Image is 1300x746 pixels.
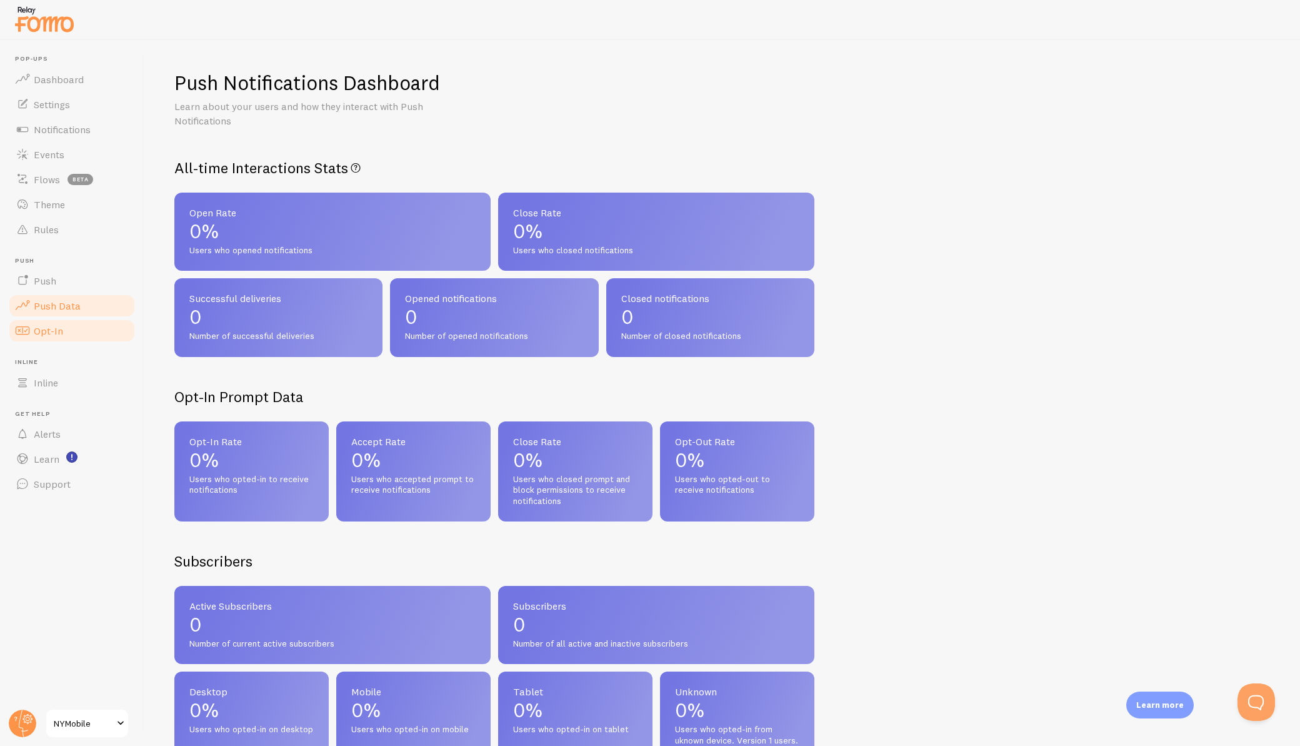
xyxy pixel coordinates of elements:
[351,474,476,496] span: Users who accepted prompt to receive notifications
[1136,699,1184,711] p: Learn more
[7,217,136,242] a: Rules
[513,208,799,218] span: Close Rate
[174,387,814,406] h2: Opt-In Prompt Data
[189,474,314,496] span: Users who opted-in to receive notifications
[621,293,799,303] span: Closed notifications
[189,331,367,342] span: Number of successful deliveries
[189,436,314,446] span: Opt-In Rate
[675,436,799,446] span: Opt-Out Rate
[351,700,476,720] p: 0%
[675,700,799,720] p: 0%
[34,300,81,312] span: Push Data
[351,687,476,697] span: Mobile
[189,724,314,735] span: Users who opted-in on desktop
[405,331,583,342] span: Number of opened notifications
[189,700,314,720] p: 0%
[15,55,136,63] span: Pop-ups
[34,123,91,136] span: Notifications
[7,471,136,496] a: Support
[7,421,136,446] a: Alerts
[34,73,84,86] span: Dashboard
[189,208,476,218] span: Open Rate
[174,552,252,571] h2: Subscribers
[45,708,129,738] a: NYMobile
[7,446,136,471] a: Learn
[675,474,799,496] span: Users who opted-out to receive notifications
[54,716,113,731] span: NYMobile
[189,615,476,635] p: 0
[675,724,799,746] span: Users who opted-in from uknown device. Version 1 users.
[7,318,136,343] a: Opt-In
[405,307,583,327] p: 0
[189,687,314,697] span: Desktop
[15,358,136,366] span: Inline
[7,167,136,192] a: Flows beta
[513,638,799,650] span: Number of all active and inactive subscribers
[174,158,814,178] h2: All-time Interactions Stats
[405,293,583,303] span: Opened notifications
[15,257,136,265] span: Push
[7,370,136,395] a: Inline
[513,221,799,241] p: 0%
[189,450,314,470] p: 0%
[34,173,60,186] span: Flows
[513,601,799,611] span: Subscribers
[66,451,77,463] svg: <p>Watch New Feature Tutorials!</p>
[351,450,476,470] p: 0%
[189,601,476,611] span: Active Subscribers
[7,293,136,318] a: Push Data
[189,638,476,650] span: Number of current active subscribers
[189,245,476,256] span: Users who opened notifications
[34,98,70,111] span: Settings
[513,436,637,446] span: Close Rate
[174,99,474,128] p: Learn about your users and how they interact with Push Notifications
[34,478,71,490] span: Support
[513,687,637,697] span: Tablet
[675,450,799,470] p: 0%
[1126,692,1194,718] div: Learn more
[34,148,64,161] span: Events
[189,307,367,327] p: 0
[513,474,637,507] span: Users who closed prompt and block permissions to receive notifications
[7,192,136,217] a: Theme
[675,687,799,697] span: Unknown
[13,3,76,35] img: fomo-relay-logo-orange.svg
[34,428,61,440] span: Alerts
[7,268,136,293] a: Push
[1237,683,1275,721] iframe: Help Scout Beacon - Open
[34,223,59,236] span: Rules
[351,436,476,446] span: Accept Rate
[174,70,440,96] h1: Push Notifications Dashboard
[34,453,59,465] span: Learn
[621,331,799,342] span: Number of closed notifications
[513,245,799,256] span: Users who closed notifications
[7,117,136,142] a: Notifications
[513,450,637,470] p: 0%
[34,198,65,211] span: Theme
[7,142,136,167] a: Events
[67,174,93,185] span: beta
[34,275,56,287] span: Push
[513,724,637,735] span: Users who opted-in on tablet
[15,410,136,418] span: Get Help
[7,92,136,117] a: Settings
[621,307,799,327] p: 0
[513,700,637,720] p: 0%
[189,221,476,241] p: 0%
[513,615,799,635] p: 0
[34,325,63,337] span: Opt-In
[351,724,476,735] span: Users who opted-in on mobile
[7,67,136,92] a: Dashboard
[189,293,367,303] span: Successful deliveries
[34,376,58,389] span: Inline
